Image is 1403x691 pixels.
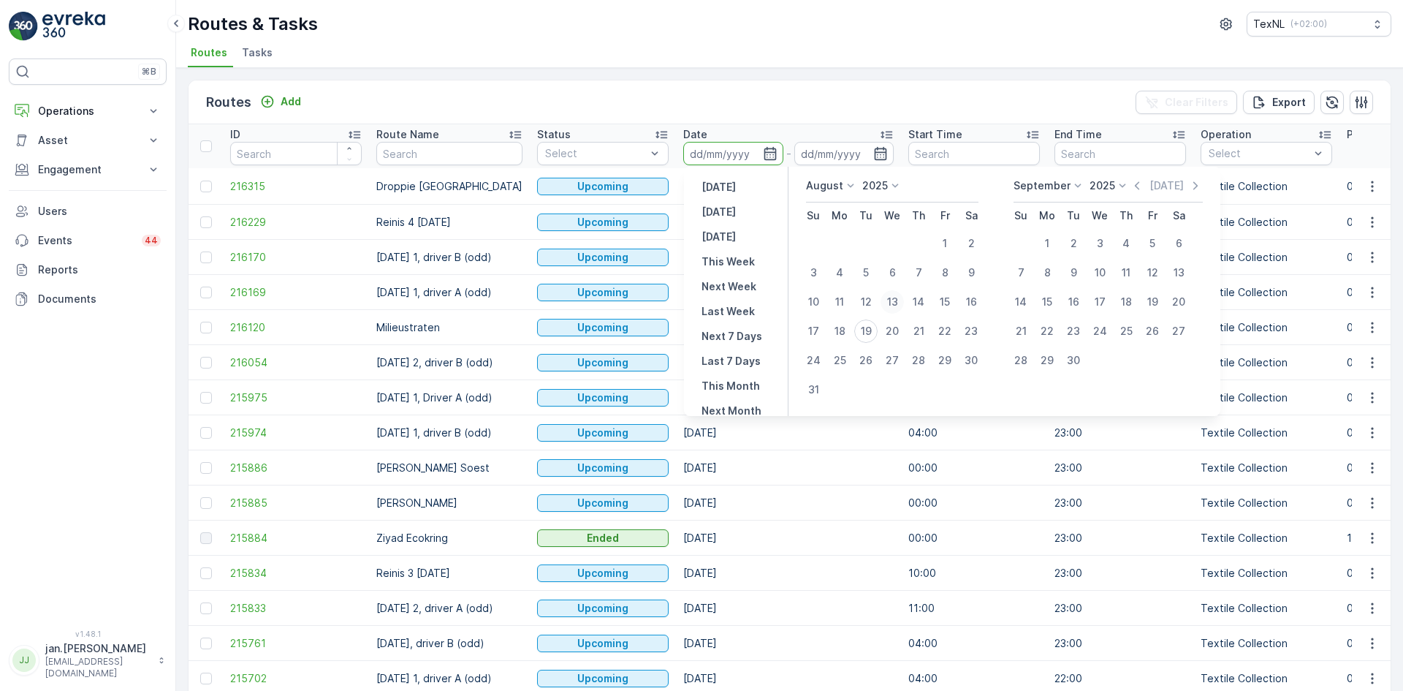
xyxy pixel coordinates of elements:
[537,424,669,442] button: Upcoming
[1047,521,1193,556] td: 23:00
[676,310,901,345] td: [DATE]
[369,275,530,310] td: [DATE] 1, driver A (odd)
[1193,486,1339,521] td: Textile Collection
[230,142,362,165] input: Search
[9,12,38,41] img: logo
[577,250,628,265] p: Upcoming
[881,261,904,284] div: 6
[1114,320,1138,343] div: 25
[200,216,212,228] div: Toggle Row Selected
[1054,127,1102,142] p: End Time
[38,133,137,148] p: Asset
[1034,203,1060,229] th: Monday
[9,284,167,314] a: Documents
[38,162,137,177] p: Engagement
[828,261,851,284] div: 4
[862,178,888,193] p: 2025
[806,178,843,193] p: August
[802,261,825,284] div: 3
[1136,91,1237,114] button: Clear Filters
[696,303,761,320] button: Last Week
[369,521,530,556] td: Ziyad Ecokring
[901,450,1047,486] td: 00:00
[230,320,362,335] a: 216120
[828,349,851,372] div: 25
[230,496,362,510] span: 215885
[1088,232,1111,255] div: 3
[200,462,212,474] div: Toggle Row Selected
[881,290,904,314] div: 13
[881,349,904,372] div: 27
[826,203,853,229] th: Monday
[1047,415,1193,450] td: 23:00
[676,275,901,310] td: [DATE]
[369,486,530,521] td: [PERSON_NAME]
[1166,203,1192,229] th: Saturday
[200,357,212,369] div: Toggle Row Selected
[537,354,669,371] button: Upcoming
[577,426,628,440] p: Upcoming
[800,203,826,229] th: Sunday
[1247,12,1391,37] button: TexNL(+02:00)
[901,591,1047,626] td: 11:00
[537,494,669,512] button: Upcoming
[959,232,983,255] div: 2
[901,556,1047,591] td: 10:00
[802,349,825,372] div: 24
[696,253,761,271] button: This Week
[879,203,905,229] th: Wednesday
[9,226,167,255] a: Events44
[933,232,957,255] div: 1
[200,392,212,404] div: Toggle Row Selected
[230,566,362,581] a: 215834
[696,402,767,420] button: Next Month
[1193,275,1339,310] td: Textile Collection
[1047,591,1193,626] td: 23:00
[200,673,212,684] div: Toggle Row Selected
[545,146,646,161] p: Select
[1047,450,1193,486] td: 23:00
[200,497,212,509] div: Toggle Row Selected
[701,304,755,319] p: Last Week
[1193,168,1339,205] td: Textile Collection
[1193,205,1339,240] td: Textile Collection
[9,97,167,126] button: Operations
[933,261,957,284] div: 8
[206,92,251,113] p: Routes
[537,319,669,336] button: Upcoming
[230,355,362,370] a: 216054
[1009,261,1033,284] div: 7
[230,285,362,300] span: 216169
[1087,203,1113,229] th: Wednesday
[537,178,669,195] button: Upcoming
[1149,178,1184,193] p: [DATE]
[1243,91,1315,114] button: Export
[281,94,301,109] p: Add
[369,415,530,450] td: [DATE] 1, driver B (odd)
[701,279,756,294] p: Next Week
[230,671,362,686] span: 215702
[577,636,628,651] p: Upcoming
[230,531,362,545] a: 215884
[230,250,362,265] a: 216170
[676,556,901,591] td: [DATE]
[45,656,151,679] p: [EMAIL_ADDRESS][DOMAIN_NAME]
[577,601,628,616] p: Upcoming
[1193,415,1339,450] td: Textile Collection
[1088,290,1111,314] div: 17
[1114,290,1138,314] div: 18
[1114,261,1138,284] div: 11
[1193,626,1339,661] td: Textile Collection
[701,230,736,244] p: [DATE]
[1047,626,1193,661] td: 23:00
[230,215,362,230] a: 216229
[369,380,530,415] td: [DATE] 1, Driver A (odd)
[907,261,930,284] div: 7
[230,127,240,142] p: ID
[577,496,628,510] p: Upcoming
[1047,556,1193,591] td: 23:00
[1167,320,1190,343] div: 27
[676,240,901,275] td: [DATE]
[369,310,530,345] td: Milieustraten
